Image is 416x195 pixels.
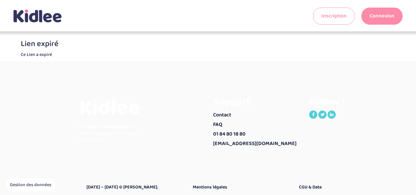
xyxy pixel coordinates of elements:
a: Contact [213,110,300,120]
a: CGU & Data [299,184,395,190]
span: Gestion des données [10,182,51,188]
a: 01 84 80 18 80 [213,130,300,139]
a: [EMAIL_ADDRESS][DOMAIN_NAME] [213,139,300,149]
h3: Kidlee [79,96,145,120]
a: Connexion [361,8,403,25]
h3: Support [213,96,300,107]
h3: Lien expiré [21,39,396,48]
a: Mentions légales [193,184,289,190]
a: [DATE] – [DATE] © [PERSON_NAME]. [86,184,183,190]
h3: Follow ! [309,96,396,107]
a: FAQ [213,120,300,130]
p: Kidlee, la solution de garde d’enfant innovante, ludique et intelligente ! [79,123,145,143]
a: Inscription [313,8,355,25]
button: Gestion des données [6,178,55,192]
p: Ce Lien a expiré [21,51,396,58]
